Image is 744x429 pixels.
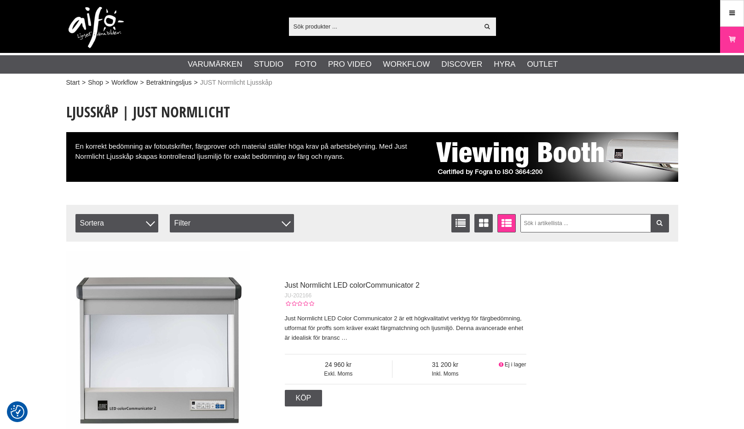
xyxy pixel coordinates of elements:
[66,132,678,182] div: En korrekt bedömning av fotoutskrifter, färgprover och material ställer höga krav på arbetsbelyni...
[88,78,103,87] a: Shop
[285,281,420,289] a: Just Normlicht LED colorCommunicator 2
[651,214,669,232] a: Filtrera
[285,390,323,406] a: Köp
[392,360,498,370] span: 31 200
[285,292,312,299] span: JU-202166
[188,58,242,70] a: Varumärken
[105,78,109,87] span: >
[289,19,479,33] input: Sök produkter ...
[285,360,392,370] span: 24 960
[66,78,80,87] a: Start
[170,214,294,232] div: Filter
[285,370,392,378] span: Exkl. Moms
[451,214,470,232] a: Listvisning
[254,58,283,70] a: Studio
[383,58,430,70] a: Workflow
[295,58,317,70] a: Foto
[140,78,144,87] span: >
[520,214,669,232] input: Sök i artikellista ...
[392,370,498,378] span: Inkl. Moms
[430,132,678,182] img: Just Normlicht Ljusskåp
[66,102,678,122] h1: Ljusskåp | JUST Normlicht
[69,7,124,48] img: logo.png
[341,334,347,341] a: …
[194,78,197,87] span: >
[505,361,526,368] span: Ej i lager
[111,78,138,87] a: Workflow
[285,300,314,308] div: Kundbetyg: 0
[146,78,192,87] a: Betraktningsljus
[328,58,371,70] a: Pro Video
[494,58,515,70] a: Hyra
[11,404,24,420] button: Samtyckesinställningar
[200,78,272,87] span: JUST Normlicht Ljusskåp
[82,78,86,87] span: >
[474,214,493,232] a: Fönstervisning
[441,58,482,70] a: Discover
[285,314,526,342] p: Just Normlicht LED Color Communicator 2 är ett högkvalitativt verktyg för färgbedömning, utformat...
[11,405,24,419] img: Revisit consent button
[498,361,505,368] i: Ej i lager
[527,58,558,70] a: Outlet
[75,214,158,232] span: Sortera
[497,214,516,232] a: Utökad listvisning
